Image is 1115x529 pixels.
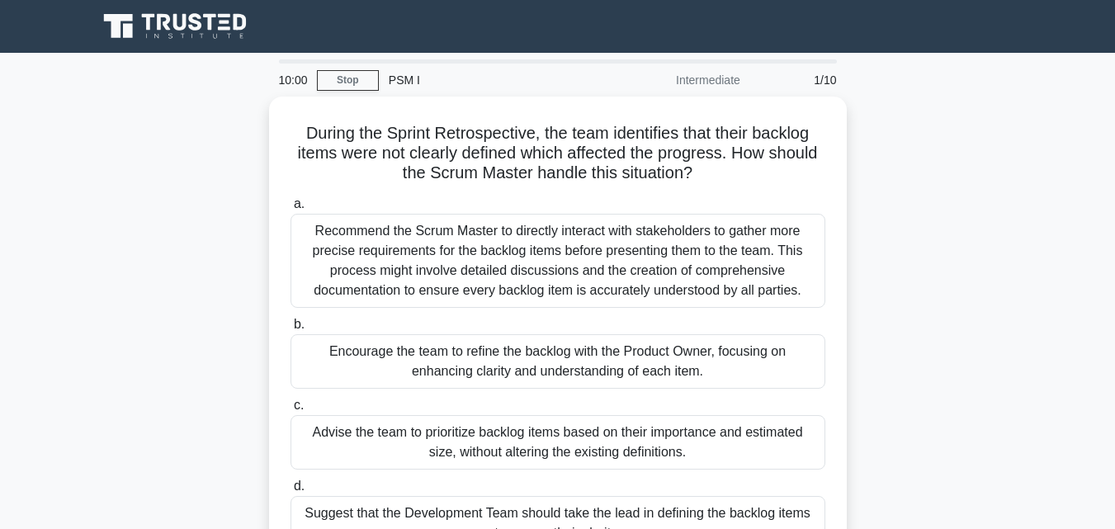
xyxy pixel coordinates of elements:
[294,479,305,493] span: d.
[294,196,305,210] span: a.
[317,70,379,91] a: Stop
[294,398,304,412] span: c.
[291,214,825,308] div: Recommend the Scrum Master to directly interact with stakeholders to gather more precise requirem...
[289,123,827,184] h5: During the Sprint Retrospective, the team identifies that their backlog items were not clearly de...
[379,64,606,97] div: PSM I
[294,317,305,331] span: b.
[291,334,825,389] div: Encourage the team to refine the backlog with the Product Owner, focusing on enhancing clarity an...
[269,64,317,97] div: 10:00
[606,64,750,97] div: Intermediate
[750,64,847,97] div: 1/10
[291,415,825,470] div: Advise the team to prioritize backlog items based on their importance and estimated size, without...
